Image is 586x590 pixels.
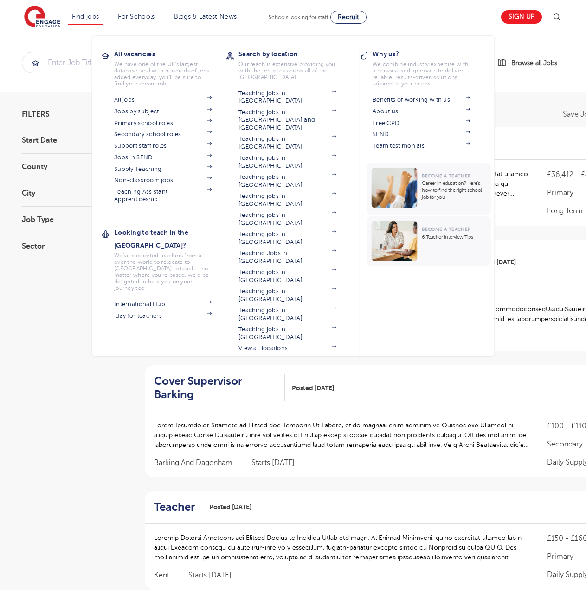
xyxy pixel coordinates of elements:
[154,533,529,562] p: Loremip Dolorsi Ametcons adi Elitsed Doeius te Incididu Utlab etd magn: Al Enimad Minimveni, qu’n...
[22,137,124,144] h3: Start Date
[251,458,295,468] p: Starts [DATE]
[238,269,336,284] a: Teaching jobs in [GEOGRAPHIC_DATA]
[154,374,285,401] a: Cover Supervisor Barking
[292,383,334,393] span: Posted [DATE]
[238,192,336,208] a: Teaching jobs in [GEOGRAPHIC_DATA]
[238,173,336,189] a: Teaching jobs in [GEOGRAPHIC_DATA]
[114,177,212,184] a: Non-classroom jobs
[114,47,225,87] a: All vacanciesWe have one of the UK's largest database. and with hundreds of jobs added everyday. ...
[154,500,195,514] h2: Teacher
[422,180,486,201] p: Career in education? Here’s how to find the right school job for you
[114,47,225,60] h3: All vacancies
[114,131,212,138] a: Secondary school roles
[114,142,212,150] a: Support staff roles
[238,109,336,131] a: Teaching jobs in [GEOGRAPHIC_DATA] and [GEOGRAPHIC_DATA]
[24,6,60,29] img: Engage Education
[22,190,124,197] h3: City
[373,108,470,115] a: About us
[209,502,251,512] span: Posted [DATE]
[154,420,529,450] p: Lorem Ipsumdolor Sitametc ad Elitsed doe Temporin Ut Labore, et’do magnaal enim adminim ve Quisno...
[330,11,367,24] a: Recruit
[22,52,462,73] div: Submit
[474,257,516,267] span: Posted [DATE]
[114,96,212,104] a: All jobs
[154,570,179,580] span: Kent
[238,61,336,80] p: Our reach is extensive providing you with the top roles across all of the [GEOGRAPHIC_DATA]
[238,135,336,151] a: Teaching jobs in [GEOGRAPHIC_DATA]
[114,301,212,308] a: International Hub
[238,230,336,246] a: Teaching jobs in [GEOGRAPHIC_DATA]
[22,216,124,223] h3: Job Type
[154,458,242,468] span: Barking And Dagenham
[501,10,542,24] a: Sign up
[114,188,212,203] a: Teaching Assistant Apprenticeship
[114,226,225,252] h3: Looking to teach in the [GEOGRAPHIC_DATA]?
[373,131,470,138] a: SEND
[22,163,124,170] h3: County
[373,47,484,87] a: Why us?We combine industry expertise with a personalised approach to deliver reliable, results-dr...
[114,252,212,291] p: We've supported teachers from all over the world to relocate to [GEOGRAPHIC_DATA] to teach - no m...
[114,61,212,87] p: We have one of the UK's largest database. and with hundreds of jobs added everyday. you'll be sur...
[72,13,99,20] a: Find jobs
[238,211,336,227] a: Teaching jobs in [GEOGRAPHIC_DATA]
[114,119,212,127] a: Primary school roles
[367,163,493,215] a: Become a TeacherCareer in education? Here’s how to find the right school job for you
[238,345,336,352] a: View all locations
[238,288,336,303] a: Teaching jobs in [GEOGRAPHIC_DATA]
[238,47,350,60] h3: Search by location
[174,13,237,20] a: Blogs & Latest News
[238,307,336,322] a: Teaching jobs in [GEOGRAPHIC_DATA]
[154,500,202,514] a: Teacher
[373,119,470,127] a: Free CPD
[114,108,212,115] a: Jobs by subject
[373,96,470,104] a: Benefits of working with us
[238,154,336,170] a: Teaching jobs in [GEOGRAPHIC_DATA]
[114,312,212,320] a: iday for teachers
[269,14,328,20] span: Schools looking for staff
[114,154,212,161] a: Jobs in SEND
[22,111,50,118] span: Filters
[497,58,565,68] a: Browse all Jobs
[114,165,212,173] a: Supply Teaching
[373,142,470,150] a: Team testimonials
[373,61,470,87] p: We combine industry expertise with a personalised approach to deliver reliable, results-driven so...
[154,374,277,401] h2: Cover Supervisor Barking
[338,13,359,20] span: Recruit
[188,570,232,580] p: Starts [DATE]
[238,249,336,265] a: Teaching Jobs in [GEOGRAPHIC_DATA]
[422,173,470,178] span: Become a Teacher
[422,234,486,241] p: 6 Teacher Interview Tips
[22,243,124,250] h3: Sector
[238,47,350,80] a: Search by locationOur reach is extensive providing you with the top roles across all of the [GEOG...
[118,13,155,20] a: For Schools
[238,326,336,341] a: Teaching jobs in [GEOGRAPHIC_DATA]
[511,58,557,68] span: Browse all Jobs
[238,90,336,105] a: Teaching jobs in [GEOGRAPHIC_DATA]
[114,226,225,291] a: Looking to teach in the [GEOGRAPHIC_DATA]?We've supported teachers from all over the world to rel...
[373,47,484,60] h3: Why us?
[367,216,493,266] a: Become a Teacher6 Teacher Interview Tips
[422,227,470,232] span: Become a Teacher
